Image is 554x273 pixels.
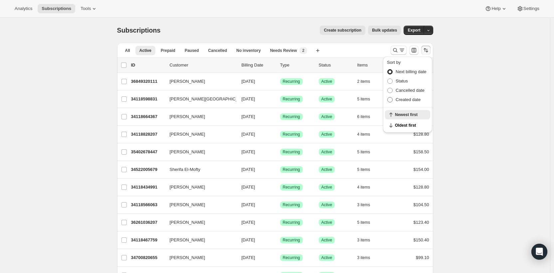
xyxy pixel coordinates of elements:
p: 34118664367 [131,113,164,120]
p: 36849320111 [131,78,164,85]
span: [DATE] [242,220,255,225]
span: Sort by [387,60,401,65]
div: 36849320111[PERSON_NAME][DATE]SuccessRecurringSuccessActive2 items$283.70 [131,77,429,86]
div: 34118467759[PERSON_NAME][DATE]SuccessRecurringSuccessActive3 items$150.40 [131,235,429,245]
div: 36261036207[PERSON_NAME][DATE]SuccessRecurringSuccessActive5 items$123.40 [131,218,429,227]
span: Recurring [283,149,300,155]
p: Billing Date [242,62,275,68]
span: [DATE] [242,202,255,207]
button: 3 items [357,235,378,245]
button: [PERSON_NAME] [166,76,232,87]
p: Customer [170,62,236,68]
button: Search and filter results [391,46,407,55]
div: 34118828207[PERSON_NAME][DATE]SuccessRecurringSuccessActive4 items$128.80 [131,130,429,139]
button: 2 items [357,77,378,86]
span: [DATE] [242,149,255,154]
span: $154.00 [414,167,429,172]
span: 4 items [357,132,370,137]
button: 4 items [357,183,378,192]
span: Active [321,114,332,119]
span: Subscriptions [42,6,71,11]
button: 3 items [357,253,378,262]
span: Cancelled [208,48,227,53]
div: Items [357,62,391,68]
span: $123.40 [414,220,429,225]
p: 36261036207 [131,219,164,226]
div: IDCustomerBilling DateTypeStatusItemsTotal [131,62,429,68]
button: [PERSON_NAME] [166,147,232,157]
span: No inventory [236,48,261,53]
span: [PERSON_NAME] [170,113,205,120]
span: [PERSON_NAME] [170,254,205,261]
button: 4 items [357,130,378,139]
div: Type [280,62,313,68]
span: Active [321,79,332,84]
button: [PERSON_NAME] [166,111,232,122]
span: 3 items [357,237,370,243]
button: Tools [77,4,101,13]
button: 3 items [357,200,378,209]
button: Subscriptions [38,4,75,13]
span: Active [321,132,332,137]
span: 2 [302,48,304,53]
span: Prepaid [161,48,175,53]
span: Oldest first [395,123,426,128]
span: [DATE] [242,96,255,101]
span: Create subscription [324,28,361,33]
div: 35402678447[PERSON_NAME][DATE]SuccessRecurringSuccessActive5 items$158.50 [131,147,429,157]
span: $128.80 [414,185,429,190]
span: 5 items [357,96,370,102]
button: Settings [513,4,543,13]
p: 34118566063 [131,202,164,208]
span: Bulk updates [372,28,397,33]
button: 6 items [357,112,378,121]
button: [PERSON_NAME] [166,217,232,228]
span: Recurring [283,237,300,243]
span: Active [321,149,332,155]
span: 5 items [357,149,370,155]
span: Cancelled date [396,88,425,93]
span: Recurring [283,255,300,260]
span: Active [321,202,332,207]
div: 34118598831[PERSON_NAME][GEOGRAPHIC_DATA][DATE]SuccessRecurringSuccessActive5 items$141.40 [131,94,429,104]
span: 4 items [357,185,370,190]
span: Recurring [283,202,300,207]
span: $158.50 [414,149,429,154]
span: [PERSON_NAME][GEOGRAPHIC_DATA] [170,96,250,102]
span: Active [321,185,332,190]
button: 5 items [357,147,378,157]
span: 3 items [357,202,370,207]
button: [PERSON_NAME] [166,252,232,263]
span: 5 items [357,167,370,172]
span: Needs Review [270,48,297,53]
button: Oldest first [385,121,430,130]
span: Recurring [283,114,300,119]
span: Recurring [283,220,300,225]
span: Active [321,255,332,260]
span: [DATE] [242,167,255,172]
span: [DATE] [242,185,255,190]
button: Create new view [312,46,323,55]
span: [DATE] [242,114,255,119]
span: Settings [523,6,539,11]
span: $99.10 [416,255,429,260]
span: 2 items [357,79,370,84]
span: [PERSON_NAME] [170,149,205,155]
span: [PERSON_NAME] [170,78,205,85]
button: Sort the results [421,46,431,55]
p: 34522005679 [131,166,164,173]
span: Recurring [283,132,300,137]
div: 34700820655[PERSON_NAME][DATE]SuccessRecurringSuccessActive3 items$99.10 [131,253,429,262]
p: 34118434991 [131,184,164,191]
button: 5 items [357,218,378,227]
div: Open Intercom Messenger [531,244,547,260]
span: 6 items [357,114,370,119]
span: Active [139,48,151,53]
button: Bulk updates [368,26,401,35]
div: 34118566063[PERSON_NAME][DATE]SuccessRecurringSuccessActive3 items$104.50 [131,200,429,209]
span: $104.50 [414,202,429,207]
button: Analytics [11,4,36,13]
button: 5 items [357,94,378,104]
span: Recurring [283,167,300,172]
span: [PERSON_NAME] [170,131,205,138]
